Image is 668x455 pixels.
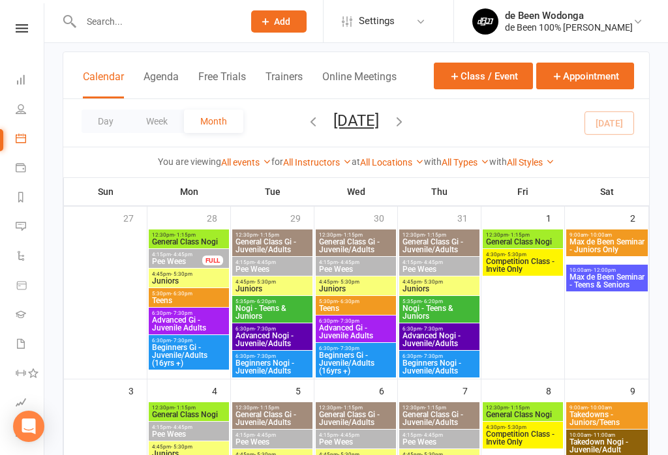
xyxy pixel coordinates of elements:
[569,405,645,411] span: 9:00am
[472,8,498,35] img: thumb_image1710905826.png
[221,157,271,168] a: All events
[129,379,147,401] div: 3
[254,432,276,438] span: - 4:45pm
[374,207,397,228] div: 30
[151,338,226,344] span: 6:30pm
[402,232,477,238] span: 12:30pm
[341,405,363,411] span: - 1:15pm
[569,267,645,273] span: 10:00am
[235,438,310,446] span: Pee Wees
[171,271,192,277] span: - 5:30pm
[546,207,564,228] div: 1
[508,232,530,238] span: - 1:15pm
[318,411,393,426] span: General Class Gi - Juvenile/Adults
[591,432,615,438] span: - 11:00am
[333,111,379,130] button: [DATE]
[171,310,192,316] span: - 7:30pm
[352,156,360,167] strong: at
[569,438,645,454] span: Takedown Nogi - Juvenile/Adult
[151,271,226,277] span: 4:45pm
[569,232,645,238] span: 9:00am
[591,267,616,273] span: - 12:00pm
[360,157,424,168] a: All Locations
[171,444,192,450] span: - 5:30pm
[421,432,443,438] span: - 4:45pm
[402,326,477,332] span: 6:30pm
[402,285,477,293] span: Juniors
[16,272,45,301] a: Product Sales
[151,430,226,438] span: Pee Wees
[318,345,393,351] span: 6:30pm
[235,279,310,285] span: 4:45pm
[235,359,310,375] span: Beginners Nogi - Juvenile/Adults
[421,353,443,359] span: - 7:30pm
[489,156,507,167] strong: with
[485,238,560,246] span: General Class Nogi
[402,279,477,285] span: 4:45pm
[202,256,223,265] div: FULL
[13,411,44,442] div: Open Intercom Messenger
[463,379,481,401] div: 7
[536,63,634,89] button: Appointment
[174,232,196,238] span: - 1:15pm
[359,7,395,36] span: Settings
[569,238,645,254] span: Max de Been Seminar - Juniors Only
[235,259,310,265] span: 4:15pm
[508,405,530,411] span: - 1:15pm
[421,299,443,304] span: - 6:20pm
[123,207,147,228] div: 27
[151,344,226,367] span: Beginners Gi - Juvenile/Adults (16yrs +)
[171,252,192,257] span: - 4:45pm
[318,318,393,324] span: 6:30pm
[16,154,45,184] a: Payments
[290,207,314,228] div: 29
[485,257,560,273] span: Competition Class - Invite Only
[318,432,393,438] span: 4:15pm
[151,291,226,297] span: 5:30pm
[296,379,314,401] div: 5
[258,232,279,238] span: - 1:15pm
[174,405,196,411] span: - 1:15pm
[16,184,45,213] a: Reports
[251,10,307,33] button: Add
[151,316,226,332] span: Advanced Gi - Juvenile Adults
[151,405,226,411] span: 12:30pm
[254,326,276,332] span: - 7:30pm
[158,156,221,167] strong: You are viewing
[235,299,310,304] span: 5:35pm
[485,430,560,446] span: Competition Class - Invite Only
[318,351,393,375] span: Beginners Gi - Juvenile/Adults (16yrs +)
[421,279,443,285] span: - 5:30pm
[318,259,393,265] span: 4:15pm
[151,232,226,238] span: 12:30pm
[402,304,477,320] span: Nogi - Teens & Juniors
[402,265,477,273] span: Pee Wees
[425,405,446,411] span: - 1:15pm
[338,432,359,438] span: - 4:45pm
[402,359,477,375] span: Beginners Nogi - Juvenile/Adults
[235,285,310,293] span: Juniors
[83,70,124,98] button: Calendar
[398,178,481,205] th: Thu
[569,432,645,438] span: 10:00am
[151,444,226,450] span: 4:45pm
[457,207,481,228] div: 31
[144,70,179,98] button: Agenda
[318,324,393,340] span: Advanced Gi - Juvenile Adults
[151,297,226,304] span: Teens
[235,326,310,332] span: 6:30pm
[338,279,359,285] span: - 5:30pm
[151,310,226,316] span: 6:30pm
[318,438,393,446] span: Pee Wees
[318,279,393,285] span: 4:45pm
[565,178,649,205] th: Sat
[318,304,393,312] span: Teens
[507,157,554,168] a: All Styles
[338,299,359,304] span: - 6:30pm
[271,156,283,167] strong: for
[235,238,310,254] span: General Class Gi - Juvenile/Adults
[254,299,276,304] span: - 6:20pm
[283,157,352,168] a: All Instructors
[274,16,290,27] span: Add
[151,238,226,246] span: General Class Nogi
